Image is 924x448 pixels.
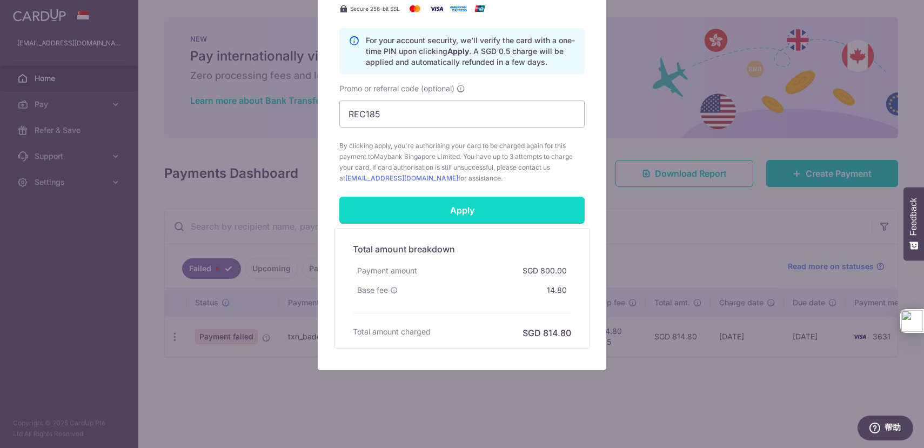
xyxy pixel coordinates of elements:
span: Maybank Singapore Limited [374,152,460,161]
img: UnionPay [469,2,491,15]
b: Apply [447,46,469,56]
img: Visa [426,2,447,15]
input: Apply [339,197,585,224]
a: [EMAIL_ADDRESS][DOMAIN_NAME] [345,174,458,182]
span: By clicking apply, you're authorising your card to be charged again for this payment to . You hav... [339,141,585,184]
div: Payment amount [353,261,421,280]
span: Secure 256-bit SSL [350,4,400,13]
div: 14.80 [543,280,571,300]
span: Promo or referral code (optional) [339,83,454,94]
span: Base fee [357,285,388,296]
button: Feedback - Show survey [903,187,924,260]
span: Feedback [909,198,919,236]
h6: Total amount charged [353,326,431,337]
h5: Total amount breakdown [353,243,571,256]
p: For your account security, we’ll verify the card with a one-time PIN upon clicking . A SGD 0.5 ch... [366,35,575,68]
img: Mastercard [404,2,426,15]
div: SGD 800.00 [518,261,571,280]
img: American Express [447,2,469,15]
h6: SGD 814.80 [523,326,571,339]
iframe: 打开一个小组件，您可以在其中找到更多信息 [857,416,913,443]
